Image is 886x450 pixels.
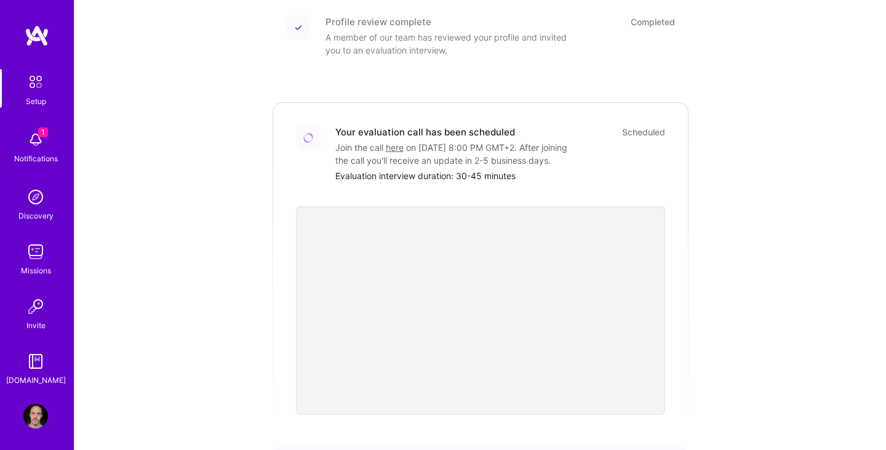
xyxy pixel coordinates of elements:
[23,294,48,319] img: Invite
[386,142,404,153] a: here
[335,126,515,139] div: Your evaluation call has been scheduled
[21,264,51,277] div: Missions
[14,152,58,165] div: Notifications
[23,69,49,95] img: setup
[23,404,48,428] img: User Avatar
[295,24,302,31] img: Completed
[26,319,46,332] div: Invite
[335,169,665,182] div: Evaluation interview duration: 30-45 minutes
[26,95,46,108] div: Setup
[301,131,315,145] img: Loading
[335,141,581,167] div: Join the call on [DATE] 8:00 PM GMT+2 . After joining the call you'll receive an update in 2-5 bu...
[23,127,48,152] img: bell
[18,209,54,222] div: Discovery
[325,15,431,28] div: Profile review complete
[296,206,665,415] iframe: video
[38,127,48,137] span: 1
[23,349,48,374] img: guide book
[325,31,572,57] div: A member of our team has reviewed your profile and invited you to an evaluation interview.
[20,404,51,428] a: User Avatar
[25,25,49,47] img: logo
[622,126,665,139] div: Scheduled
[23,239,48,264] img: teamwork
[631,15,675,28] div: Completed
[23,185,48,209] img: discovery
[6,374,66,387] div: [DOMAIN_NAME]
